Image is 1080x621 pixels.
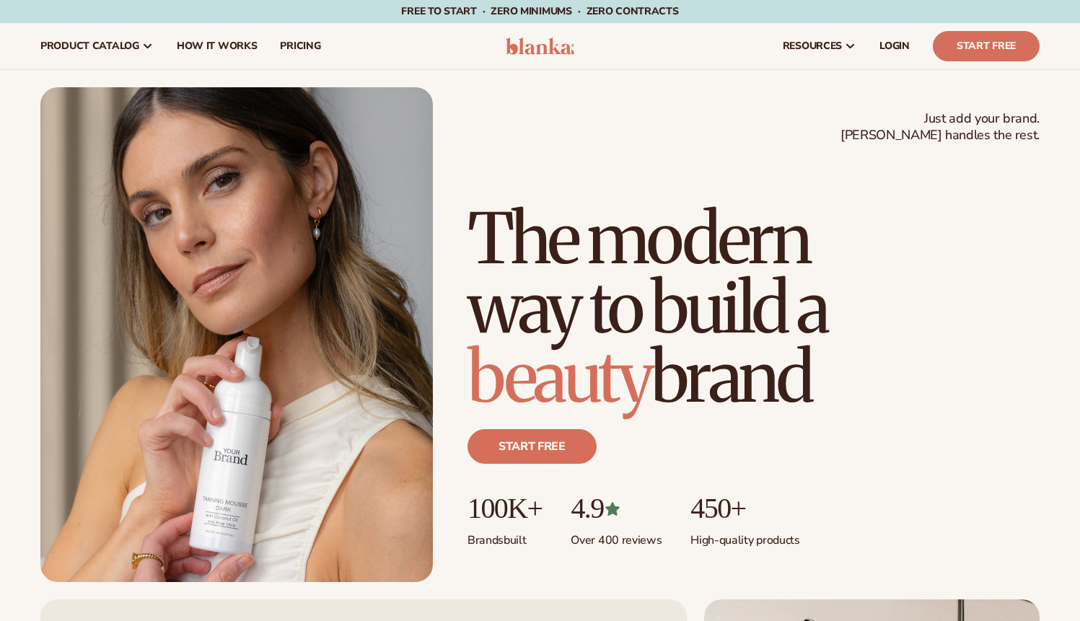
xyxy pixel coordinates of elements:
img: Female holding tanning mousse. [40,87,433,582]
span: Just add your brand. [PERSON_NAME] handles the rest. [840,110,1040,144]
p: Brands built [467,524,542,548]
span: Free to start · ZERO minimums · ZERO contracts [401,4,678,18]
span: product catalog [40,40,139,52]
a: Start Free [933,31,1040,61]
p: High-quality products [690,524,799,548]
h1: The modern way to build a brand [467,204,1040,412]
span: How It Works [177,40,258,52]
p: Over 400 reviews [571,524,662,548]
a: resources [771,23,868,69]
p: 100K+ [467,493,542,524]
p: 4.9 [571,493,662,524]
img: logo [506,38,574,55]
a: Start free [467,429,597,464]
a: How It Works [165,23,269,69]
span: resources [783,40,842,52]
a: product catalog [29,23,165,69]
p: 450+ [690,493,799,524]
a: pricing [268,23,332,69]
a: LOGIN [868,23,921,69]
span: pricing [280,40,320,52]
span: LOGIN [879,40,910,52]
span: beauty [467,334,651,420]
